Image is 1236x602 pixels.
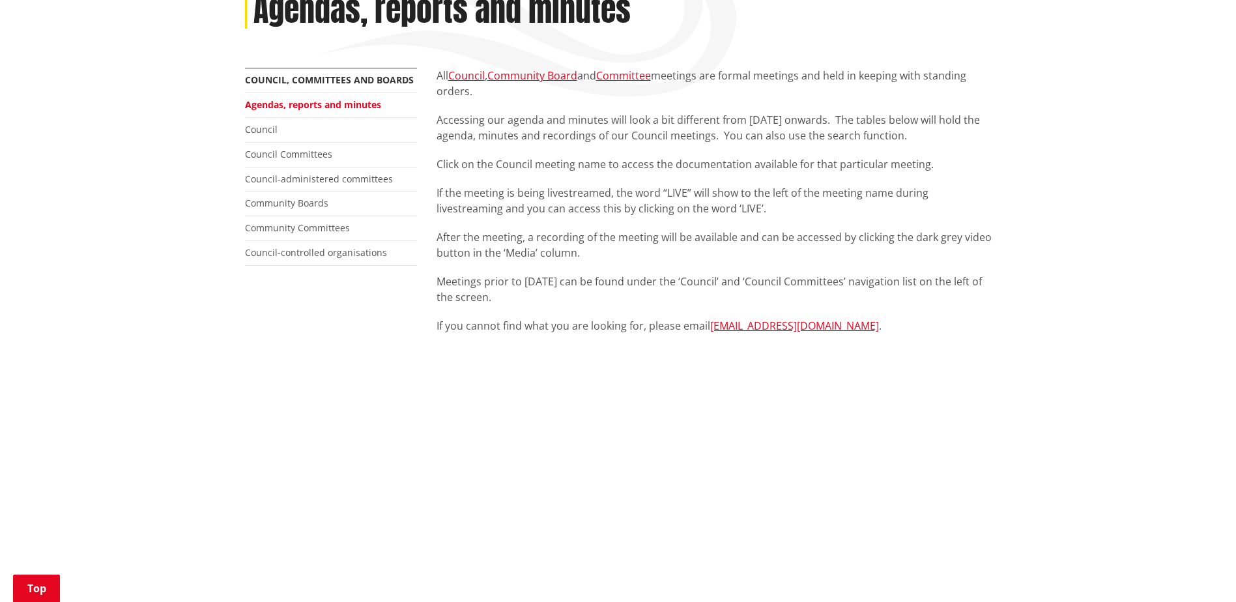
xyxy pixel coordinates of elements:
[245,197,328,209] a: Community Boards
[245,98,381,111] a: Agendas, reports and minutes
[596,68,651,83] a: Committee
[245,148,332,160] a: Council Committees
[1176,547,1223,594] iframe: Messenger Launcher
[437,113,980,143] span: Accessing our agenda and minutes will look a bit different from [DATE] onwards. The tables below ...
[437,156,992,172] p: Click on the Council meeting name to access the documentation available for that particular meeting.
[13,575,60,602] a: Top
[437,185,992,216] p: If the meeting is being livestreamed, the word “LIVE” will show to the left of the meeting name d...
[437,274,992,305] p: Meetings prior to [DATE] can be found under the ‘Council’ and ‘Council Committees’ navigation lis...
[437,68,992,99] p: All , and meetings are formal meetings and held in keeping with standing orders.
[448,68,485,83] a: Council
[245,222,350,234] a: Community Committees
[245,74,414,86] a: Council, committees and boards
[245,173,393,185] a: Council-administered committees
[245,123,278,136] a: Council
[437,318,992,334] p: If you cannot find what you are looking for, please email .
[437,229,992,261] p: After the meeting, a recording of the meeting will be available and can be accessed by clicking t...
[487,68,577,83] a: Community Board
[710,319,879,333] a: [EMAIL_ADDRESS][DOMAIN_NAME]
[245,246,387,259] a: Council-controlled organisations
